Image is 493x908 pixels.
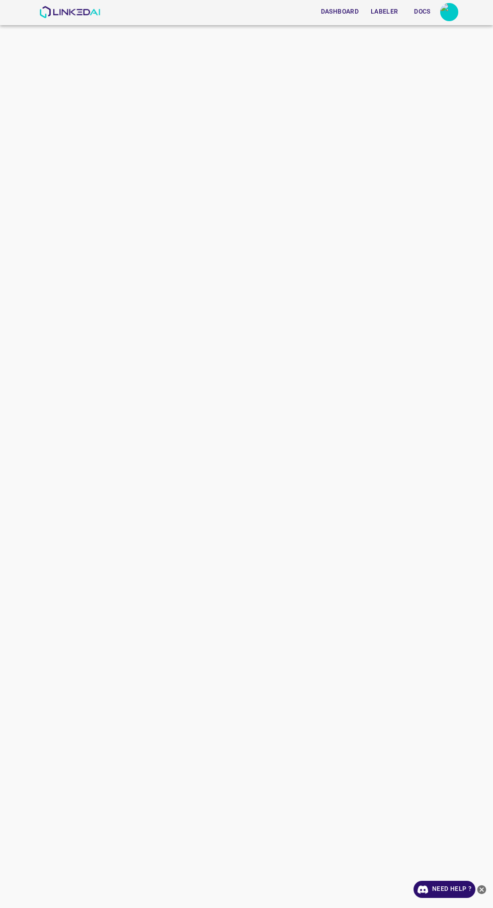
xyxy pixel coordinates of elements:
[315,2,365,22] a: Dashboard
[367,4,402,20] button: Labeler
[414,881,475,898] a: Need Help ?
[39,6,100,18] img: LinkedAI
[406,4,438,20] button: Docs
[317,4,363,20] button: Dashboard
[404,2,440,22] a: Docs
[475,881,488,898] button: close-help
[365,2,404,22] a: Labeler
[440,3,458,21] img: Quercus
[440,3,458,21] button: Open settings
